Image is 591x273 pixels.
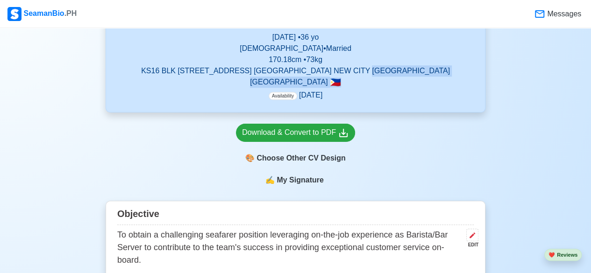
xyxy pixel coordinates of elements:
span: paint [245,153,255,164]
p: [DEMOGRAPHIC_DATA] • Married [117,43,474,54]
img: Logo [7,7,21,21]
button: heartReviews [544,249,582,261]
span: sign [265,175,275,186]
span: heart [548,252,555,258]
p: KS16 BLK [STREET_ADDRESS] [GEOGRAPHIC_DATA] NEW CITY [GEOGRAPHIC_DATA] [117,65,474,77]
div: Objective [117,205,474,225]
p: To obtain a challenging seafarer position leveraging on-the-job experience as Barista/Bar Server ... [117,229,463,266]
p: [DATE] • 36 yo [117,32,474,43]
p: [GEOGRAPHIC_DATA] [117,77,474,88]
a: Download & Convert to PDF [236,124,355,142]
span: My Signature [275,175,325,186]
span: .PH [64,9,77,17]
span: Availability [269,92,297,100]
div: Download & Convert to PDF [242,127,349,139]
p: [DATE] [269,90,322,101]
span: 🇵🇭 [330,78,341,87]
div: Choose Other CV Design [236,149,355,167]
div: SeamanBio [7,7,77,21]
p: 170.18 cm • 73 kg [117,54,474,65]
div: EDIT [463,241,478,248]
span: Messages [545,8,581,20]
